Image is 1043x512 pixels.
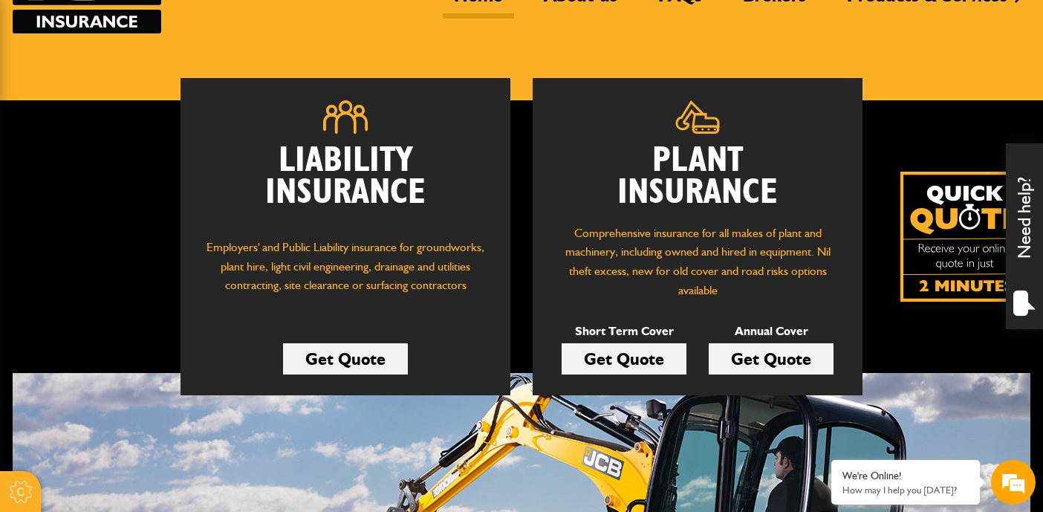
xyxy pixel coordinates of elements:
[203,145,488,224] h2: Liability Insurance
[900,172,1030,302] img: Quick Quote
[203,238,488,309] p: Employers' and Public Liability insurance for groundworks, plant hire, light civil engineering, d...
[709,322,834,341] p: Annual Cover
[1006,143,1043,329] div: Need help?
[555,145,840,209] h2: Plant Insurance
[562,343,686,375] a: Get Quote
[900,172,1030,302] a: Get your insurance quote isn just 2-minutes
[283,343,408,375] a: Get Quote
[842,470,969,482] div: We're Online!
[709,343,834,375] a: Get Quote
[842,485,969,496] p: How may I help you today?
[555,224,840,299] p: Comprehensive insurance for all makes of plant and machinery, including owned and hired in equipm...
[562,322,686,341] p: Short Term Cover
